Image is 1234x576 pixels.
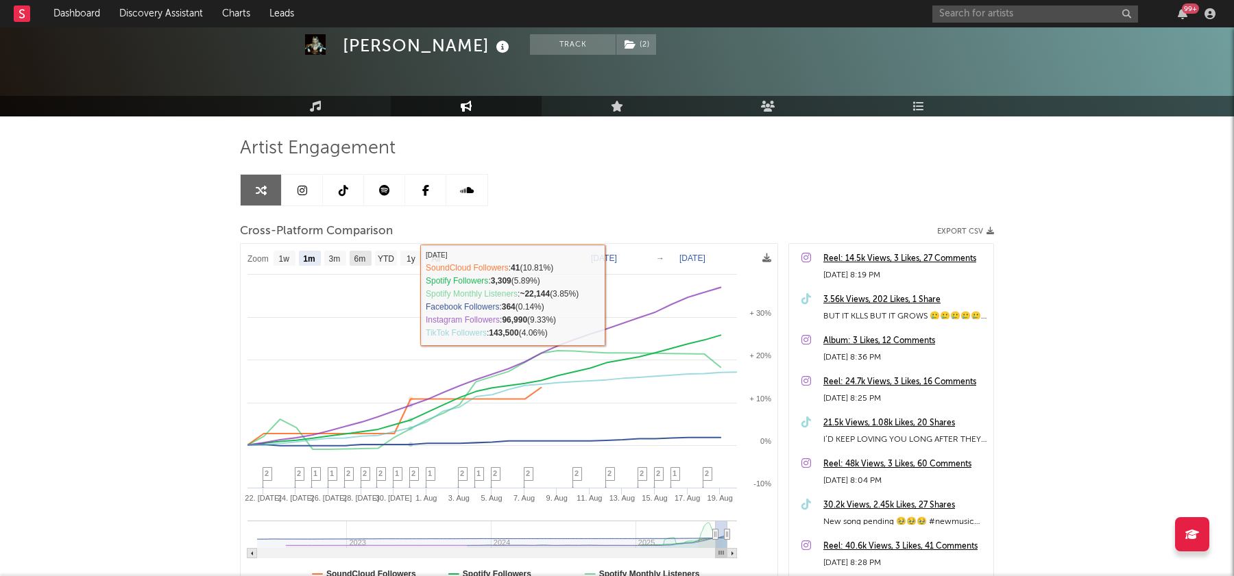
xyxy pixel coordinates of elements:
button: (2) [616,34,656,55]
span: 2 [493,469,497,477]
text: → [656,253,664,263]
text: All [431,254,440,264]
text: 1w [279,254,290,264]
text: 7. Aug [513,494,535,502]
div: [PERSON_NAME] [343,34,513,57]
text: 24. [DATE] [278,494,314,502]
text: 1m [303,254,315,264]
span: 2 [378,469,383,477]
span: 1 [395,469,399,477]
span: 2 [526,469,530,477]
span: 2 [574,469,579,477]
span: 2 [346,469,350,477]
button: 99+ [1178,8,1187,19]
div: [DATE] 8:28 PM [823,555,987,571]
div: [DATE] 8:04 PM [823,473,987,489]
a: Reel: 24.7k Views, 3 Likes, 16 Comments [823,374,987,390]
span: Cross-Platform Comparison [240,223,393,240]
text: 30. [DATE] [376,494,412,502]
text: -10% [753,479,771,488]
span: 1 [476,469,481,477]
button: Track [530,34,616,55]
a: Reel: 40.6k Views, 3 Likes, 41 Comments [823,538,987,555]
a: 30.2k Views, 2.45k Likes, 27 Shares [823,497,987,514]
text: 1. Aug [415,494,437,502]
span: 2 [705,469,709,477]
div: 99 + [1182,3,1199,14]
text: 17. Aug [675,494,700,502]
span: 2 [607,469,612,477]
div: New song pending 🥹🥹🥹 #newmusic #newsong #popballad #kaceymusgraves #junojames [823,514,987,530]
text: [DATE] [679,253,705,263]
text: 11. Aug [577,494,602,502]
text: 22. [DATE] [245,494,281,502]
text: 26. [DATE] [311,494,347,502]
text: 3. Aug [448,494,470,502]
a: 3.56k Views, 202 Likes, 1 Share [823,292,987,308]
a: Reel: 48k Views, 3 Likes, 60 Comments [823,456,987,473]
text: YTD [378,254,394,264]
text: 5. Aug [481,494,502,502]
span: 2 [411,469,415,477]
input: Search for artists [932,5,1138,23]
a: Reel: 14.5k Views, 3 Likes, 27 Comments [823,251,987,267]
text: 9. Aug [546,494,568,502]
div: [DATE] 8:19 PM [823,267,987,284]
div: BUT IT KLLS BUT IT GROWS 🥲🥲🥲🥲🥲 new song pending new song pendinggggggg #newmusic #cowboy #origina... [823,308,987,325]
div: [DATE] 8:25 PM [823,390,987,407]
span: 1 [428,469,432,477]
span: Artist Engagement [240,140,396,157]
text: + 30% [750,309,772,317]
a: 21.5k Views, 1.08k Likes, 20 Shares [823,415,987,431]
span: 2 [640,469,644,477]
div: I’D KEEP LOVING YOU LONG AFTER THEY BURY YOUR NAME 🥺 #newmusic #newsong #popballad #kaceymusgrave... [823,431,987,448]
a: Album: 3 Likes, 12 Comments [823,333,987,349]
span: 1 [330,469,334,477]
span: 1 [673,469,677,477]
text: 0% [760,437,771,445]
span: ( 2 ) [616,34,657,55]
button: Export CSV [937,227,994,236]
span: 2 [297,469,301,477]
text: 15. Aug [642,494,667,502]
text: 6m [354,254,366,264]
div: [DATE] 8:36 PM [823,349,987,366]
text: [DATE] [591,253,617,263]
span: 1 [313,469,317,477]
text: + 20% [750,351,772,360]
text: 28. [DATE] [343,494,379,502]
text: + 10% [750,395,772,403]
text: 1y [407,254,415,264]
span: 2 [656,469,660,477]
text: 19. Aug [707,494,733,502]
text: Zoom [247,254,269,264]
span: 2 [363,469,367,477]
text: 3m [329,254,341,264]
text: 13. Aug [609,494,635,502]
span: 2 [460,469,464,477]
span: 2 [265,469,269,477]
